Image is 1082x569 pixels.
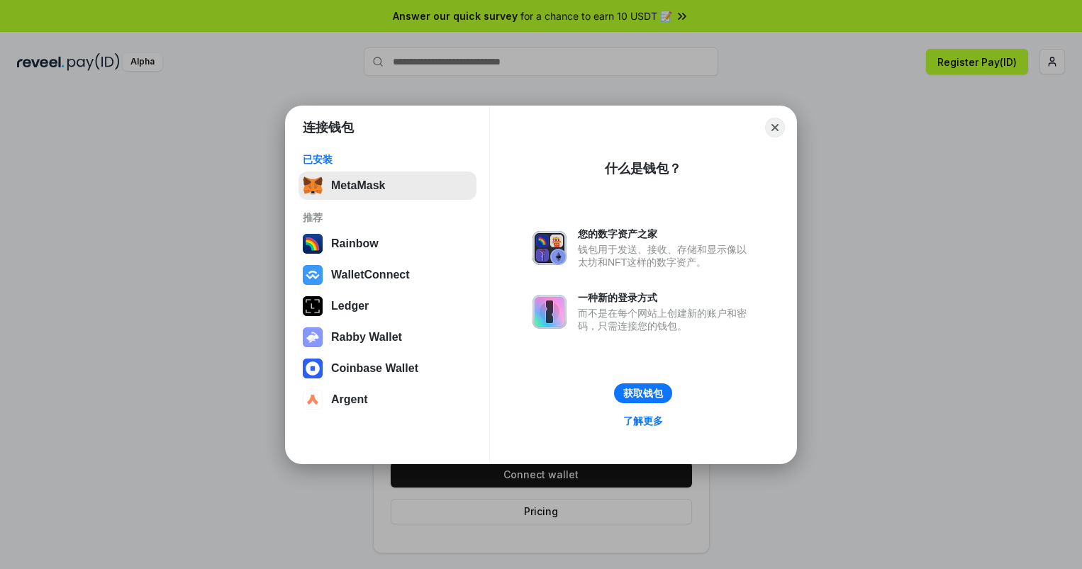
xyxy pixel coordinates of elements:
div: 已安装 [303,153,472,166]
button: 获取钱包 [614,383,672,403]
div: Ledger [331,300,369,312]
button: Argent [299,385,476,414]
div: 什么是钱包？ [605,160,681,177]
button: Coinbase Wallet [299,354,476,383]
button: WalletConnect [299,261,476,289]
img: svg+xml,%3Csvg%20xmlns%3D%22http%3A%2F%2Fwww.w3.org%2F2000%2Fsvg%22%20fill%3D%22none%22%20viewBox... [532,295,567,329]
img: svg+xml,%3Csvg%20width%3D%22120%22%20height%3D%22120%22%20viewBox%3D%220%200%20120%20120%22%20fil... [303,234,323,254]
button: Rainbow [299,230,476,258]
div: Rainbow [331,237,379,250]
img: svg+xml,%3Csvg%20width%3D%2228%22%20height%3D%2228%22%20viewBox%3D%220%200%2028%2028%22%20fill%3D... [303,359,323,378]
div: 推荐 [303,211,472,224]
img: svg+xml,%3Csvg%20fill%3D%22none%22%20height%3D%2233%22%20viewBox%3D%220%200%2035%2033%22%20width%... [303,176,323,196]
div: 您的数字资产之家 [578,227,754,240]
div: Argent [331,393,368,406]
button: Close [765,118,785,137]
div: 而不是在每个网站上创建新的账户和密码，只需连接您的钱包。 [578,307,754,332]
button: MetaMask [299,171,476,200]
h1: 连接钱包 [303,119,354,136]
div: 获取钱包 [623,387,663,400]
div: WalletConnect [331,269,410,281]
div: 钱包用于发送、接收、存储和显示像以太坊和NFT这样的数字资产。 [578,243,754,269]
div: Rabby Wallet [331,331,402,344]
img: svg+xml,%3Csvg%20xmlns%3D%22http%3A%2F%2Fwww.w3.org%2F2000%2Fsvg%22%20fill%3D%22none%22%20viewBox... [303,327,323,347]
div: 一种新的登录方式 [578,291,754,304]
button: Ledger [299,292,476,320]
div: MetaMask [331,179,385,192]
img: svg+xml,%3Csvg%20xmlns%3D%22http%3A%2F%2Fwww.w3.org%2F2000%2Fsvg%22%20fill%3D%22none%22%20viewBox... [532,231,567,265]
img: svg+xml,%3Csvg%20width%3D%2228%22%20height%3D%2228%22%20viewBox%3D%220%200%2028%2028%22%20fill%3D... [303,390,323,410]
img: svg+xml,%3Csvg%20width%3D%2228%22%20height%3D%2228%22%20viewBox%3D%220%200%2028%2028%22%20fill%3D... [303,265,323,285]
button: Rabby Wallet [299,323,476,351]
div: Coinbase Wallet [331,362,418,375]
img: svg+xml,%3Csvg%20xmlns%3D%22http%3A%2F%2Fwww.w3.org%2F2000%2Fsvg%22%20width%3D%2228%22%20height%3... [303,296,323,316]
a: 了解更多 [615,412,671,430]
div: 了解更多 [623,415,663,427]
